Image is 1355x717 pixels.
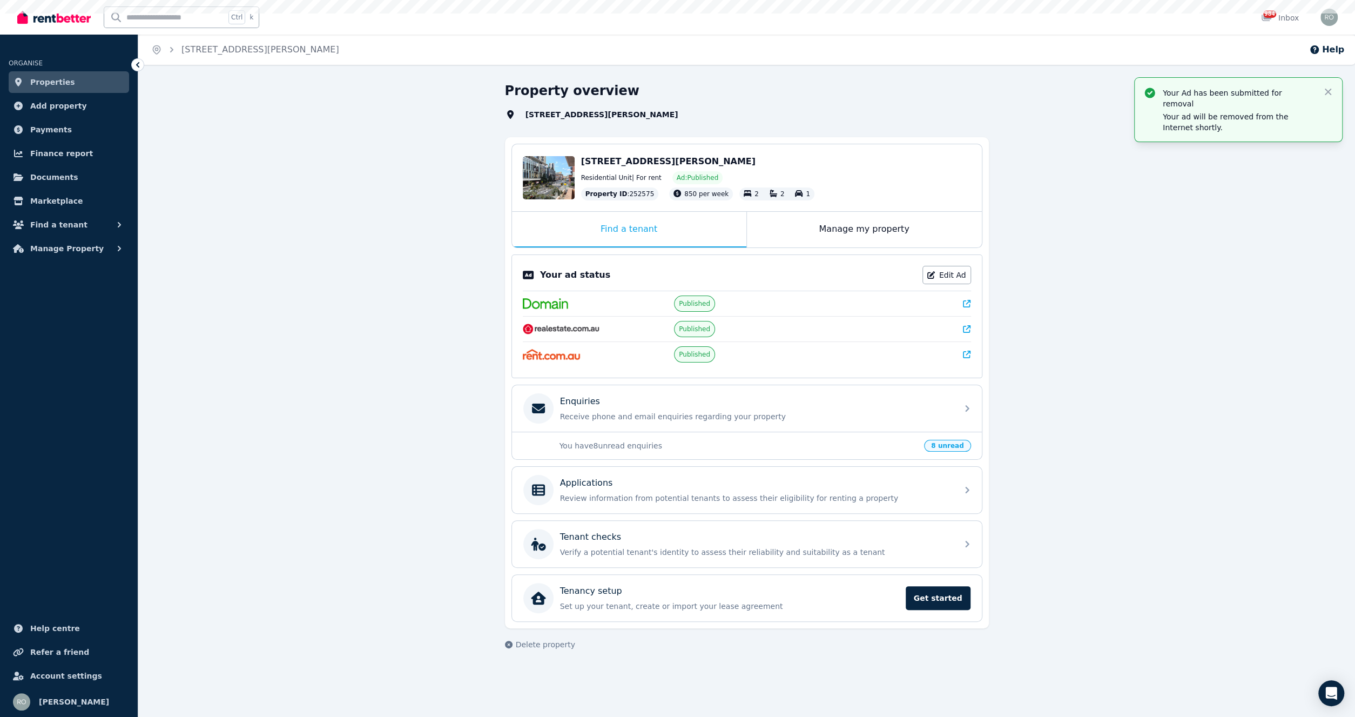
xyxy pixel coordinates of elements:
a: ApplicationsReview information from potential tenants to assess their eligibility for renting a p... [512,467,982,513]
span: 1 [806,190,810,198]
p: Verify a potential tenant's identity to assess their reliability and suitability as a tenant [560,547,951,558]
p: Set up your tenant, create or import your lease agreement [560,601,899,612]
a: Documents [9,166,129,188]
img: Roy [13,693,30,711]
span: Add property [30,99,87,112]
span: [PERSON_NAME] [39,695,109,708]
span: k [250,13,253,22]
span: 2 [780,190,785,198]
a: Finance report [9,143,129,164]
span: Payments [30,123,72,136]
span: Published [679,325,710,333]
a: Edit Ad [922,266,971,284]
nav: Breadcrumb [138,35,352,65]
a: Tenant checksVerify a potential tenant's identity to assess their reliability and suitability as ... [512,521,982,567]
img: RealEstate.com.au [523,324,600,334]
button: Delete property [505,639,575,650]
button: Find a tenant [9,214,129,236]
span: 984 [1263,10,1276,18]
a: Marketplace [9,190,129,212]
span: 8 unread [924,440,970,452]
p: Tenant checks [560,531,622,544]
p: Review information from potential tenants to assess their eligibility for renting a property [560,493,951,504]
a: Help centre [9,618,129,639]
span: Residential Unit | For rent [581,173,662,182]
div: Find a tenant [512,212,746,247]
span: Find a tenant [30,218,87,231]
span: [STREET_ADDRESS][PERSON_NAME] [519,109,698,120]
img: Domain.com.au [523,298,568,309]
span: Help centre [30,622,80,635]
span: Published [679,299,710,308]
div: Manage my property [747,212,982,247]
a: [STREET_ADDRESS][PERSON_NAME] [181,44,339,55]
button: Help [1309,43,1344,56]
span: Ctrl [228,10,245,24]
span: Finance report [30,147,93,160]
p: Enquiries [560,395,600,408]
span: Marketplace [30,195,83,207]
a: Refer a friend [9,641,129,663]
a: Tenancy setupSet up your tenant, create or import your lease agreementGet started [512,575,982,621]
span: Refer a friend [30,646,89,659]
p: Applications [560,477,613,490]
p: Receive phone and email enquiries regarding your property [560,411,951,422]
a: EnquiriesReceive phone and email enquiries regarding your property [512,385,982,432]
img: Roy [1320,9,1338,26]
div: Open Intercom Messenger [1318,680,1344,706]
span: Get started [906,586,970,610]
span: Manage Property [30,242,104,255]
span: 2 [754,190,759,198]
span: ORGANISE [9,59,43,67]
span: Ad: Published [677,173,718,182]
p: Tenancy setup [560,585,622,598]
span: [STREET_ADDRESS][PERSON_NAME] [581,156,756,166]
span: Property ID [585,190,628,198]
a: Payments [9,119,129,140]
img: Rent.com.au [523,349,581,360]
a: Properties [9,71,129,93]
h1: Property overview [505,82,639,99]
a: Account settings [9,665,129,687]
p: Your ad will be removed from the Internet shortly. [1163,111,1314,133]
div: : 252575 [581,187,659,200]
span: Documents [30,171,78,184]
span: Delete property [516,639,575,650]
button: Manage Property [9,238,129,259]
p: Your Ad has been submitted for removal [1163,88,1314,109]
span: Account settings [30,669,102,682]
p: Your ad status [540,269,610,282]
img: RentBetter [17,9,91,25]
span: Published [679,350,710,359]
a: Add property [9,95,129,117]
p: You have 8 unread enquiries [559,440,918,451]
span: Properties [30,76,75,89]
span: 850 per week [684,190,729,198]
div: Inbox [1261,12,1299,23]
